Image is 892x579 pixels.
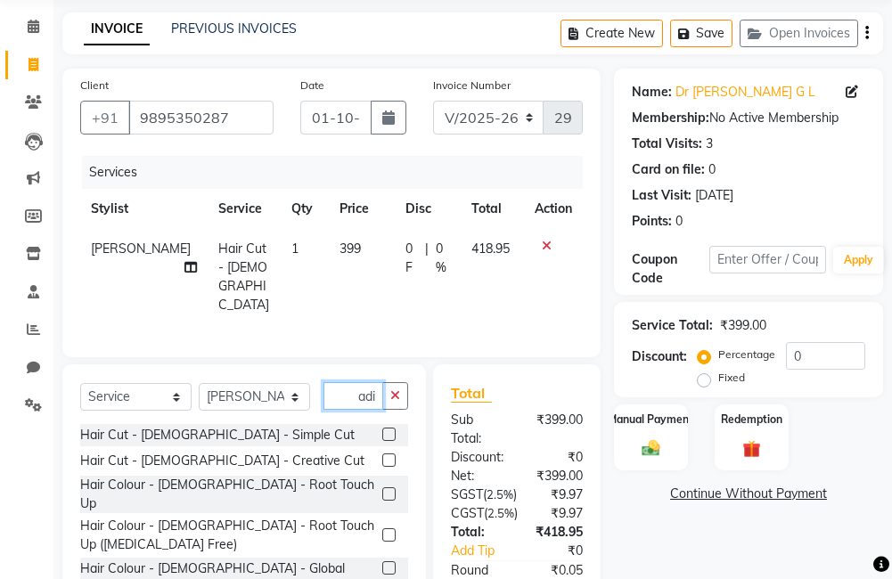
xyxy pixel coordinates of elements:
span: 2.5% [487,506,514,520]
div: Total Visits: [632,135,702,153]
div: Hair Cut - [DEMOGRAPHIC_DATA] - Simple Cut [80,426,355,444]
th: Action [524,189,583,229]
div: ₹418.95 [517,523,596,542]
label: Date [300,77,324,94]
div: [DATE] [695,186,733,205]
input: Search or Scan [323,382,383,410]
span: [PERSON_NAME] [91,241,191,257]
div: Discount: [438,448,517,467]
div: ₹9.97 [531,504,596,523]
div: Last Visit: [632,186,692,205]
a: Continue Without Payment [618,485,880,503]
span: 0 % [436,240,450,277]
button: +91 [80,101,130,135]
label: Fixed [718,370,745,386]
div: ₹399.00 [517,411,596,448]
div: ₹0 [530,542,596,560]
th: Price [329,189,395,229]
div: Service Total: [632,316,713,335]
a: Dr [PERSON_NAME] G L [675,83,815,102]
th: Total [461,189,524,229]
div: Name: [632,83,672,102]
span: 0 F [405,240,418,277]
button: Open Invoices [740,20,858,47]
div: Discount: [632,347,687,366]
div: ₹399.00 [720,316,766,335]
div: Hair Cut - [DEMOGRAPHIC_DATA] - Creative Cut [80,452,364,470]
a: INVOICE [84,13,150,45]
label: Client [80,77,109,94]
th: Service [208,189,281,229]
div: No Active Membership [632,109,865,127]
th: Stylist [80,189,208,229]
div: ( ) [438,485,530,504]
div: Hair Colour - [DEMOGRAPHIC_DATA] - Root Touch Up [80,476,375,513]
div: 0 [675,212,683,231]
div: Hair Colour - [DEMOGRAPHIC_DATA] - Root Touch Up ([MEDICAL_DATA] Free) [80,517,375,554]
div: ₹399.00 [517,467,596,485]
img: _gift.svg [737,438,765,461]
span: 2.5% [487,487,513,502]
label: Redemption [721,412,782,428]
div: Hair Colour - [DEMOGRAPHIC_DATA] - Global [80,559,345,578]
label: Manual Payment [608,412,693,428]
div: ( ) [438,504,531,523]
div: Total: [438,523,517,542]
th: Disc [395,189,461,229]
a: PREVIOUS INVOICES [171,20,297,37]
span: | [425,240,429,277]
span: Hair Cut - [DEMOGRAPHIC_DATA] [218,241,269,313]
div: 0 [708,160,716,179]
span: 418.95 [471,241,510,257]
label: Invoice Number [433,77,511,94]
label: Percentage [718,347,775,363]
div: Sub Total: [438,411,517,448]
span: Total [451,384,492,403]
span: 1 [291,241,299,257]
div: ₹0 [517,448,596,467]
input: Search by Name/Mobile/Email/Code [128,101,274,135]
div: Coupon Code [632,250,709,288]
input: Enter Offer / Coupon Code [709,246,826,273]
button: Apply [833,247,884,273]
div: Card on file: [632,160,705,179]
div: ₹9.97 [530,485,596,504]
span: 399 [340,241,361,257]
div: Net: [438,467,517,485]
div: 3 [706,135,713,153]
div: Services [82,156,596,189]
div: Points: [632,212,672,231]
a: Add Tip [438,542,530,560]
img: _cash.svg [636,438,665,459]
span: SGST [451,486,483,502]
span: CGST [451,505,484,521]
th: Qty [281,189,329,229]
div: Membership: [632,109,709,127]
button: Create New [561,20,663,47]
button: Save [670,20,732,47]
